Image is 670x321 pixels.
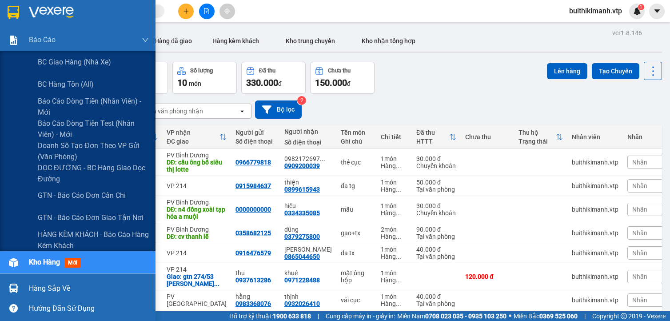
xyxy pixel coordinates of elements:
div: 0000000000 [235,206,271,213]
span: Nhãn [632,229,647,237]
div: 1 món [381,269,407,277]
span: món [189,80,201,87]
div: Hàng thông thường [381,186,407,193]
span: BC giao hàng (nhà xe) [38,56,111,68]
div: Chi tiết [381,133,407,140]
span: ... [396,253,401,260]
span: GTN - Báo cáo đơn cần chi [38,190,126,201]
div: Tại văn phòng [416,300,456,307]
span: Báo cáo dòng tiền test (nhân viên) - mới [38,118,149,140]
button: Chưa thu150.000đ [310,62,375,94]
span: ... [396,162,401,169]
div: Hàng thông thường [381,233,407,240]
div: DĐ: cầu ông bố siêu thị lotte [167,159,227,173]
div: PV [GEOGRAPHIC_DATA] [167,293,227,307]
div: Đã thu [259,68,275,74]
button: file-add [199,4,215,19]
span: Miền Bắc [514,311,578,321]
div: PV Bình Dương [167,152,227,159]
div: VP 214 [167,182,227,189]
div: Hàng thông thường [381,300,407,307]
div: 1 món [381,293,407,300]
div: buithikimanh.vtp [572,273,618,280]
span: HÀNG KÈM KHÁCH - Báo cáo hàng kèm khách [38,229,149,251]
div: đa tg [341,182,372,189]
strong: 0708 023 035 - 0935 103 250 [425,313,506,320]
span: file-add [203,8,210,14]
span: 10 [177,77,187,88]
div: gạo+tx [341,229,372,237]
div: 0932026410 [284,300,320,307]
div: Chưa thu [328,68,351,74]
div: Số điện thoại [235,138,275,145]
span: | [584,311,586,321]
span: ... [396,300,401,307]
div: HỒNG ANH [284,246,332,253]
div: buithikimanh.vtp [572,182,618,189]
div: Nhân viên [572,133,618,140]
div: Hướng dẫn sử dụng [29,302,149,315]
span: Nhãn [632,182,647,189]
div: khuê [284,269,332,277]
span: plus [183,8,189,14]
div: 90.000 đ [416,226,456,233]
div: Chọn văn phòng nhận [142,107,203,116]
div: buithikimanh.vtp [572,297,618,304]
span: GTN - Báo cáo đơn giao tận nơi [38,212,144,223]
div: ver 1.8.146 [612,28,642,38]
div: VP 214 [167,249,227,257]
span: mới [64,258,81,268]
div: 0937613286 [235,277,271,284]
div: 0915984637 [235,182,271,189]
span: ... [320,155,325,162]
span: ⚪️ [509,314,511,318]
div: Hàng sắp về [29,282,149,295]
div: Tại văn phòng [416,233,456,240]
button: Tạo Chuyến [592,63,639,79]
div: Hàng thông thường [381,277,407,284]
span: Báo cáo [29,34,56,45]
sup: 1 [638,4,644,10]
span: Nhãn [632,273,647,280]
div: Hàng thông thường [381,253,407,260]
button: Hàng đã giao [148,30,199,52]
svg: open [239,108,246,115]
div: mẫu [341,206,372,213]
img: logo-vxr [8,6,19,19]
span: aim [224,8,230,14]
div: dũng [284,226,332,233]
th: Toggle SortBy [162,125,231,149]
button: Đã thu330.000đ [241,62,306,94]
button: caret-down [649,4,665,19]
span: caret-down [653,7,661,15]
div: PV Bình Dương [167,226,227,233]
div: VP nhận [167,129,219,136]
div: Số lượng [190,68,213,74]
button: Lên hàng [547,63,587,79]
span: BC hàng tồn (all) [38,79,94,90]
div: Chưa thu [465,133,510,140]
div: thẻ cục [341,159,372,166]
span: ... [396,233,401,240]
div: Tại văn phòng [416,253,456,260]
div: Trạng thái [518,138,556,145]
div: 40.000 đ [416,246,456,253]
span: down [142,36,149,44]
span: 330.000 [246,77,278,88]
span: 1 [639,4,642,10]
strong: 1900 633 818 [273,313,311,320]
button: Số lượng10món [172,62,237,94]
div: 50.000 đ [416,179,456,186]
div: buithikimanh.vtp [572,159,618,166]
div: hằng [235,293,275,300]
div: Giao: gtn 274/53 nguyễn văn lượng, p17 gò vấp [167,273,227,287]
div: thu [235,269,275,277]
span: Cung cấp máy in - giấy in: [326,311,395,321]
span: Nhãn [632,249,647,257]
div: 30.000 đ [416,202,456,209]
div: ĐC giao [167,138,219,145]
span: Hỗ trợ kỹ thuật: [229,311,311,321]
div: 0358682125 [235,229,271,237]
strong: 0369 525 060 [539,313,578,320]
div: PV Bình Dương [167,199,227,206]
